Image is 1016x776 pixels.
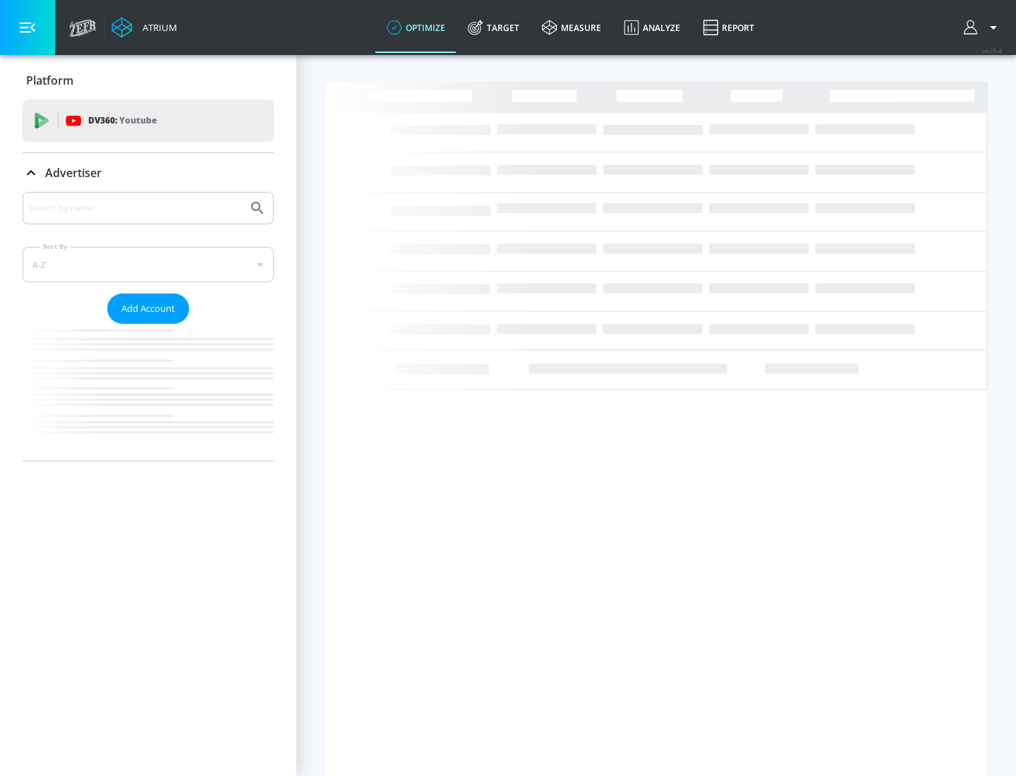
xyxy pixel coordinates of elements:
a: Report [691,2,766,53]
div: Platform [23,61,274,100]
p: Youtube [119,113,157,128]
div: Advertiser [23,153,274,193]
a: measure [531,2,612,53]
p: DV360: [88,113,157,128]
div: Atrium [137,21,177,34]
p: Advertiser [45,165,102,181]
nav: list of Advertiser [23,324,274,461]
input: Search by name [28,199,242,217]
label: Sort By [40,242,71,251]
a: Target [456,2,531,53]
a: optimize [375,2,456,53]
span: v 4.25.4 [982,47,1002,54]
div: Advertiser [23,192,274,461]
a: Analyze [612,2,691,53]
button: Add Account [107,293,189,324]
p: Platform [26,73,73,88]
div: A-Z [23,247,274,282]
div: DV360: Youtube [23,99,274,142]
span: Add Account [121,301,175,317]
a: Atrium [111,17,177,38]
